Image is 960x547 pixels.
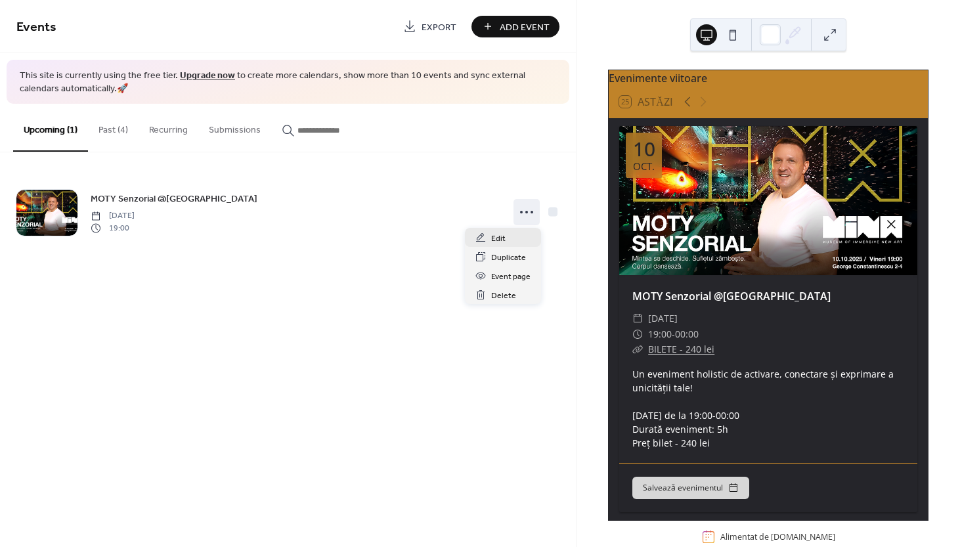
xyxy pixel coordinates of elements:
button: Add Event [471,16,559,37]
div: ​ [632,326,643,342]
span: Delete [491,289,516,303]
a: MOTY Senzorial @[GEOGRAPHIC_DATA] [91,191,257,206]
span: 00:00 [675,326,699,342]
div: Oct. [633,162,655,171]
button: Submissions [198,104,271,150]
div: ​ [632,311,643,326]
span: This site is currently using the free tier. to create more calendars, show more than 10 events an... [20,70,556,95]
span: Events [16,14,56,40]
button: Recurring [139,104,198,150]
div: ​ [632,341,643,357]
a: [DOMAIN_NAME] [771,531,835,542]
span: Export [422,20,456,34]
span: - [672,326,675,342]
span: Add Event [500,20,550,34]
span: 19:00 [648,326,672,342]
span: [DATE] [648,311,678,326]
span: [DATE] [91,210,135,222]
button: Past (4) [88,104,139,150]
span: Event page [491,270,531,284]
a: BILETE - 240 lei [648,343,714,355]
span: MOTY Senzorial @[GEOGRAPHIC_DATA] [91,192,257,206]
div: Alimentat de [720,531,835,542]
a: MOTY Senzorial @[GEOGRAPHIC_DATA] [632,289,831,303]
a: Export [393,16,466,37]
span: 19:00 [91,222,135,234]
div: Un eveniment holistic de activare, conectare și exprimare a unicității tale! [DATE] de la 19:00-0... [619,367,917,450]
span: Duplicate [491,251,526,265]
div: 10 [633,139,655,159]
button: Upcoming (1) [13,104,88,152]
span: Edit [491,232,506,246]
a: Upgrade now [180,67,235,85]
button: Salvează evenimentul [632,477,749,499]
div: Evenimente viitoare [609,70,928,86]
